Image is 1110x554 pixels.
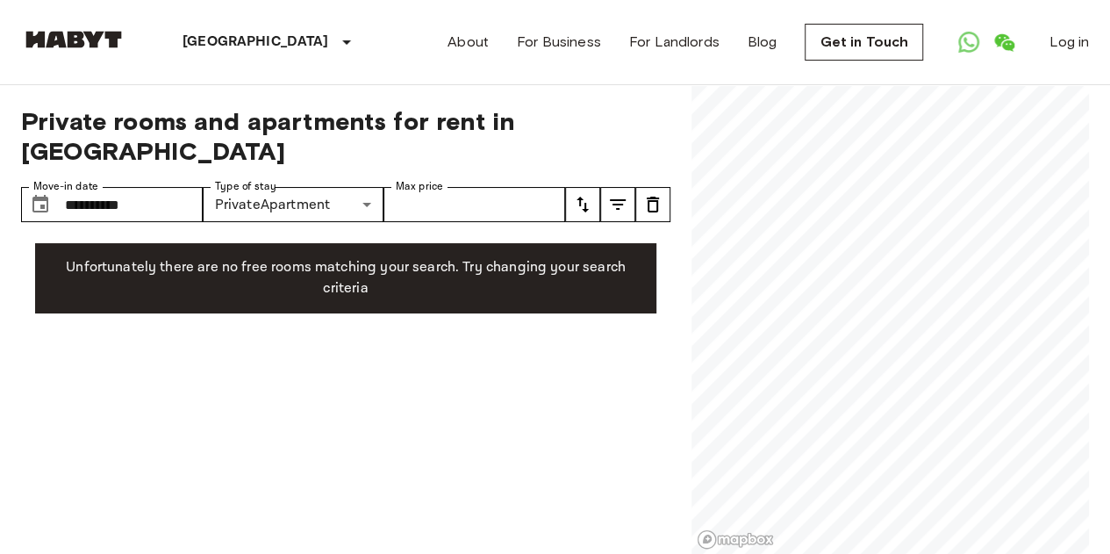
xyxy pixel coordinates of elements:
[21,31,126,48] img: Habyt
[203,187,384,222] div: PrivateApartment
[23,187,58,222] button: Choose date, selected date is 3 Oct 2025
[396,179,443,194] label: Max price
[986,25,1021,60] a: Open WeChat
[517,32,601,53] a: For Business
[600,187,635,222] button: tune
[215,179,276,194] label: Type of stay
[805,24,923,61] a: Get in Touch
[951,25,986,60] a: Open WhatsApp
[183,32,329,53] p: [GEOGRAPHIC_DATA]
[629,32,720,53] a: For Landlords
[448,32,489,53] a: About
[748,32,777,53] a: Blog
[697,529,774,550] a: Mapbox logo
[635,187,670,222] button: tune
[49,257,642,299] p: Unfortunately there are no free rooms matching your search. Try changing your search criteria
[21,106,670,166] span: Private rooms and apartments for rent in [GEOGRAPHIC_DATA]
[33,179,98,194] label: Move-in date
[1049,32,1089,53] a: Log in
[565,187,600,222] button: tune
